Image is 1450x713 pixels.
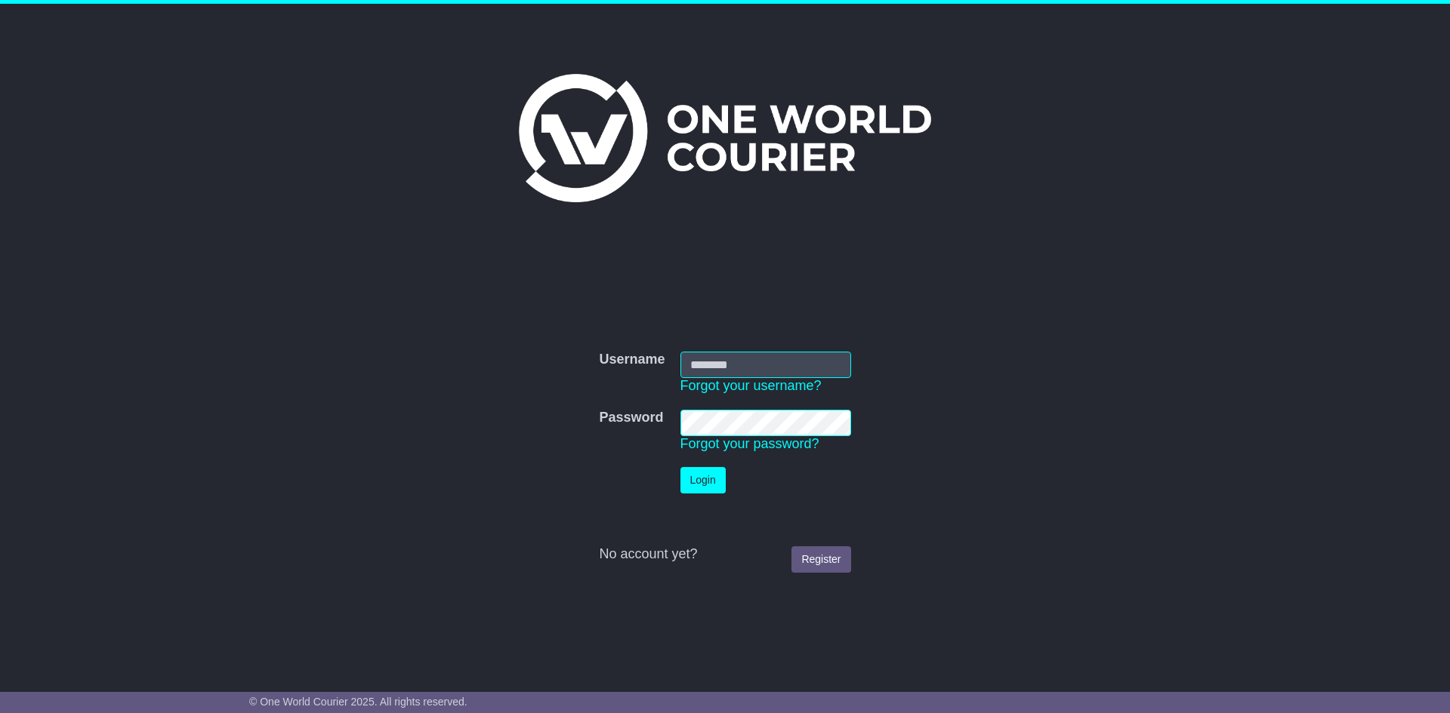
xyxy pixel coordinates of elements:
div: No account yet? [599,546,850,563]
img: One World [519,74,931,202]
a: Forgot your username? [680,378,822,393]
a: Register [791,546,850,573]
label: Password [599,410,663,426]
span: © One World Courier 2025. All rights reserved. [249,696,467,708]
a: Forgot your password? [680,436,819,451]
label: Username [599,352,665,368]
button: Login [680,467,726,493]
